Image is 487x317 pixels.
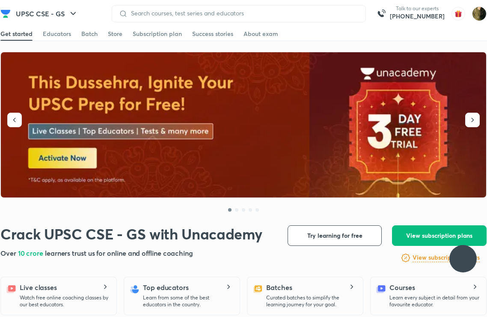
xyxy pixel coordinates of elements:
span: Over [0,248,18,257]
a: Batch [81,27,98,41]
div: Store [108,30,122,38]
img: ttu [458,254,468,264]
a: [PHONE_NUMBER] [390,12,445,21]
p: Learn from some of the best educators in the country. [143,294,233,308]
span: Try learning for free [307,231,362,240]
h5: Courses [389,282,415,293]
div: Get started [0,30,33,38]
a: Get started [0,27,33,41]
img: Company Logo [0,9,11,19]
a: View subscription offers [413,253,480,263]
div: About exam [243,30,278,38]
button: Try learning for free [288,225,382,246]
img: Ruhi Chi [472,6,487,21]
input: Search courses, test series and educators [128,10,359,17]
div: Batch [81,30,98,38]
span: learners trust us for online and offline coaching [45,248,193,257]
button: UPSC CSE - GS [11,5,83,22]
div: Subscription plan [133,30,182,38]
p: Talk to our experts [390,5,445,12]
a: Subscription plan [133,27,182,41]
button: View subscription plans [392,225,487,246]
a: Store [108,27,122,41]
span: 10 crore [18,248,45,257]
h5: Top educators [143,282,189,293]
img: avatar [451,7,465,21]
p: Watch free online coaching classes by our best educators. [20,294,110,308]
a: Success stories [192,27,233,41]
h5: Batches [266,282,292,293]
h1: Crack UPSC CSE - GS with Unacademy [0,225,262,243]
a: About exam [243,27,278,41]
a: Educators [43,27,71,41]
h5: Live classes [20,282,57,293]
h6: View subscription offers [413,253,480,262]
div: Success stories [192,30,233,38]
p: Curated batches to simplify the learning journey for your goal. [266,294,356,308]
span: View subscription plans [406,231,472,240]
img: call-us [373,5,390,22]
div: Educators [43,30,71,38]
p: Learn every subject in detail from your favourite educator. [389,294,479,308]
